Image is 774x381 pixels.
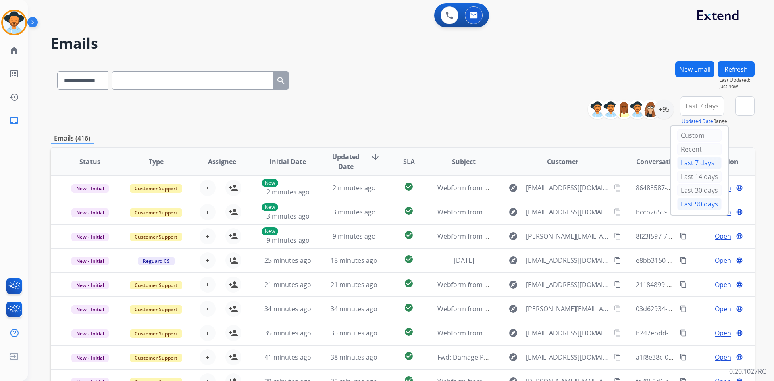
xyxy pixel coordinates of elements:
[508,280,518,289] mat-icon: explore
[454,256,474,265] span: [DATE]
[682,118,713,125] button: Updated Date
[130,281,182,289] span: Customer Support
[736,305,743,312] mat-icon: language
[614,281,621,288] mat-icon: content_copy
[404,351,414,361] mat-icon: check_circle
[715,256,731,265] span: Open
[682,118,727,125] span: Range
[614,354,621,361] mat-icon: content_copy
[130,354,182,362] span: Customer Support
[715,328,731,338] span: Open
[508,231,518,241] mat-icon: explore
[229,231,238,241] mat-icon: person_add
[452,157,476,167] span: Subject
[736,233,743,240] mat-icon: language
[206,304,209,314] span: +
[526,304,609,314] span: [PERSON_NAME][EMAIL_ADDRESS][PERSON_NAME][DOMAIN_NAME]
[138,257,175,265] span: Reguard CS
[508,256,518,265] mat-icon: explore
[200,349,216,365] button: +
[508,304,518,314] mat-icon: explore
[680,281,687,288] mat-icon: content_copy
[736,257,743,264] mat-icon: language
[680,233,687,240] mat-icon: content_copy
[200,277,216,293] button: +
[636,256,758,265] span: e8bb3150-9652-4f80-992e-fb78814a5484
[736,208,743,216] mat-icon: language
[636,232,753,241] span: 8f23f597-73a2-4795-afab-8b9fc16b5e0f
[71,184,109,193] span: New - Initial
[9,69,19,79] mat-icon: list_alt
[719,83,755,90] span: Just now
[614,329,621,337] mat-icon: content_copy
[677,184,722,196] div: Last 30 days
[614,305,621,312] mat-icon: content_copy
[675,61,714,77] button: New Email
[437,183,620,192] span: Webform from [EMAIL_ADDRESS][DOMAIN_NAME] on [DATE]
[736,329,743,337] mat-icon: language
[266,187,310,196] span: 2 minutes ago
[3,11,25,34] img: avatar
[51,35,755,52] h2: Emails
[680,329,687,337] mat-icon: content_copy
[229,207,238,217] mat-icon: person_add
[200,180,216,196] button: +
[264,256,311,265] span: 25 minutes ago
[71,305,109,314] span: New - Initial
[270,157,306,167] span: Initial Date
[654,100,674,119] div: +95
[331,353,377,362] span: 38 minutes ago
[508,207,518,217] mat-icon: explore
[130,208,182,217] span: Customer Support
[331,256,377,265] span: 18 minutes ago
[71,233,109,241] span: New - Initial
[740,101,750,111] mat-icon: menu
[206,207,209,217] span: +
[208,157,236,167] span: Assignee
[636,280,755,289] span: 21184899-7fcb-4533-a5e1-a458f9cabfa5
[526,207,609,217] span: [EMAIL_ADDRESS][DOMAIN_NAME]
[729,366,766,376] p: 0.20.1027RC
[262,203,278,211] p: New
[736,354,743,361] mat-icon: language
[614,233,621,240] mat-icon: content_copy
[636,329,759,337] span: b247ebdd-fe17-4077-a338-bdfd40f7b14d
[200,228,216,244] button: +
[508,183,518,193] mat-icon: explore
[404,254,414,264] mat-icon: check_circle
[526,352,609,362] span: [EMAIL_ADDRESS][DOMAIN_NAME]
[149,157,164,167] span: Type
[680,96,724,116] button: Last 7 days
[229,280,238,289] mat-icon: person_add
[680,305,687,312] mat-icon: content_copy
[264,304,311,313] span: 34 minutes ago
[206,352,209,362] span: +
[71,257,109,265] span: New - Initial
[677,157,722,169] div: Last 7 days
[437,232,670,241] span: Webform from [PERSON_NAME][EMAIL_ADDRESS][DOMAIN_NAME] on [DATE]
[266,212,310,221] span: 3 minutes ago
[333,183,376,192] span: 2 minutes ago
[437,208,620,217] span: Webform from [EMAIL_ADDRESS][DOMAIN_NAME] on [DATE]
[71,329,109,338] span: New - Initial
[715,280,731,289] span: Open
[9,116,19,125] mat-icon: inbox
[206,183,209,193] span: +
[403,157,415,167] span: SLA
[718,61,755,77] button: Refresh
[526,183,609,193] span: [EMAIL_ADDRESS][DOMAIN_NAME]
[680,257,687,264] mat-icon: content_copy
[715,231,731,241] span: Open
[229,256,238,265] mat-icon: person_add
[715,352,731,362] span: Open
[526,280,609,289] span: [EMAIL_ADDRESS][DOMAIN_NAME]
[547,157,578,167] span: Customer
[614,208,621,216] mat-icon: content_copy
[508,328,518,338] mat-icon: explore
[9,46,19,55] mat-icon: home
[680,354,687,361] mat-icon: content_copy
[130,233,182,241] span: Customer Support
[331,329,377,337] span: 35 minutes ago
[437,329,620,337] span: Webform from [EMAIL_ADDRESS][DOMAIN_NAME] on [DATE]
[677,143,722,155] div: Recent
